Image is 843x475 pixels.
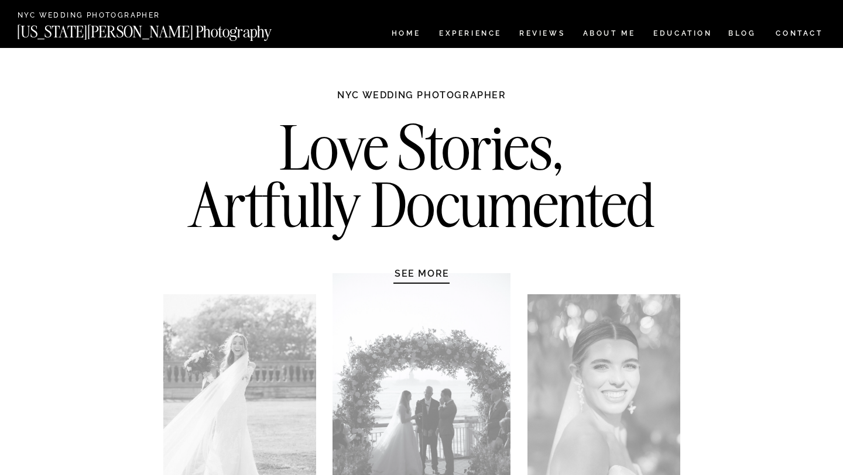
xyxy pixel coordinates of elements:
a: Experience [439,30,501,40]
h2: Love Stories, Artfully Documented [176,119,667,242]
h1: NYC WEDDING PHOTOGRAPHER [312,89,532,112]
a: HOME [389,30,423,40]
a: NYC Wedding Photographer [18,12,194,20]
a: EDUCATION [652,30,714,40]
a: CONTACT [775,27,824,40]
a: REVIEWS [519,30,563,40]
a: BLOG [728,30,756,40]
a: SEE MORE [366,267,478,279]
a: [US_STATE][PERSON_NAME] Photography [17,24,311,34]
a: ABOUT ME [582,30,636,40]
